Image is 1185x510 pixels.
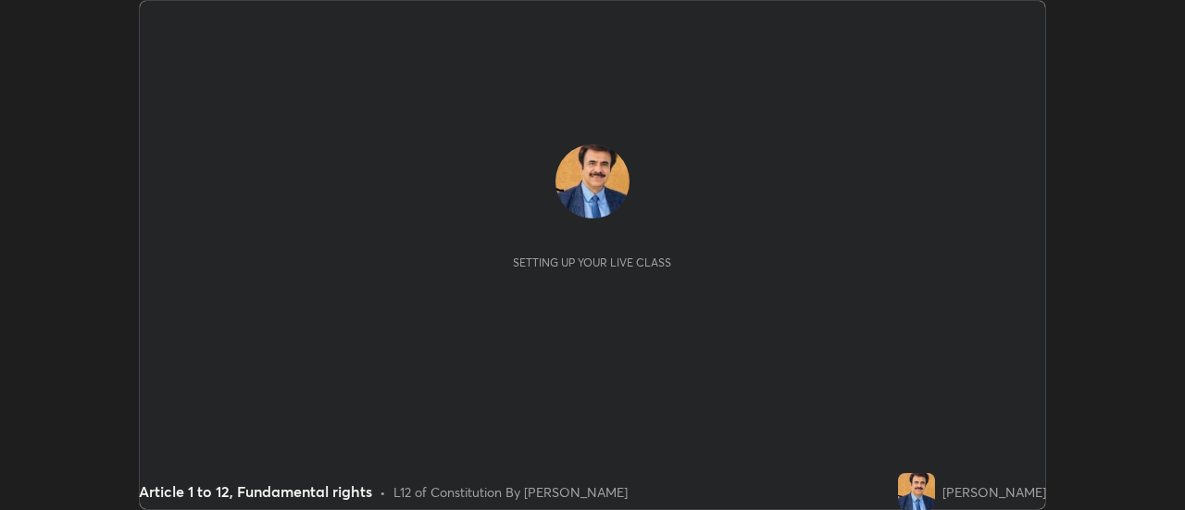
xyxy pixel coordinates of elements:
div: • [380,482,386,502]
div: [PERSON_NAME] [942,482,1046,502]
img: 7fd3a1bea5454cfebe56b01c29204fd9.jpg [898,473,935,510]
img: 7fd3a1bea5454cfebe56b01c29204fd9.jpg [555,144,630,218]
div: Setting up your live class [513,255,671,269]
div: L12 of Constitution By [PERSON_NAME] [393,482,628,502]
div: Article 1 to 12, Fundamental rights [139,480,372,503]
